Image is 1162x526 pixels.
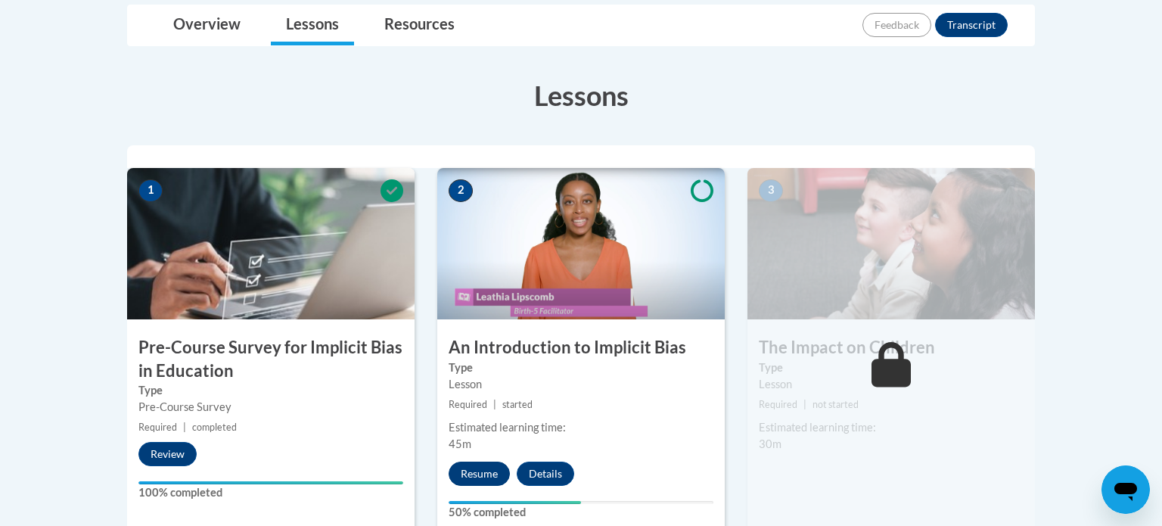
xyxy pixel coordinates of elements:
label: Type [138,382,403,399]
h3: An Introduction to Implicit Bias [437,336,725,359]
button: Review [138,442,197,466]
span: not started [812,399,859,410]
button: Feedback [862,13,931,37]
div: Estimated learning time: [449,419,713,436]
a: Overview [158,5,256,45]
span: | [183,422,186,433]
iframe: Button to launch messaging window [1101,465,1150,514]
h3: Lessons [127,76,1035,114]
img: Course Image [747,168,1035,319]
span: completed [192,422,237,433]
span: 2 [449,179,473,202]
button: Transcript [935,13,1008,37]
span: 30m [759,437,781,450]
h3: The Impact on Children [747,336,1035,359]
span: 1 [138,179,163,202]
span: 3 [759,179,783,202]
span: 45m [449,437,471,450]
img: Course Image [437,168,725,319]
span: Required [759,399,797,410]
span: | [803,399,806,410]
a: Lessons [271,5,354,45]
h3: Pre-Course Survey for Implicit Bias in Education [127,336,415,383]
div: Your progress [449,501,581,504]
div: Estimated learning time: [759,419,1024,436]
label: 100% completed [138,484,403,501]
div: Pre-Course Survey [138,399,403,416]
div: Your progress [138,481,403,484]
span: started [502,399,533,410]
label: 50% completed [449,504,713,521]
div: Lesson [759,376,1024,393]
label: Type [759,359,1024,376]
label: Type [449,359,713,376]
button: Resume [449,462,510,486]
a: Resources [369,5,470,45]
span: Required [449,399,487,410]
div: Lesson [449,376,713,393]
button: Details [517,462,574,486]
span: | [493,399,496,410]
span: Required [138,422,177,433]
img: Course Image [127,168,415,319]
